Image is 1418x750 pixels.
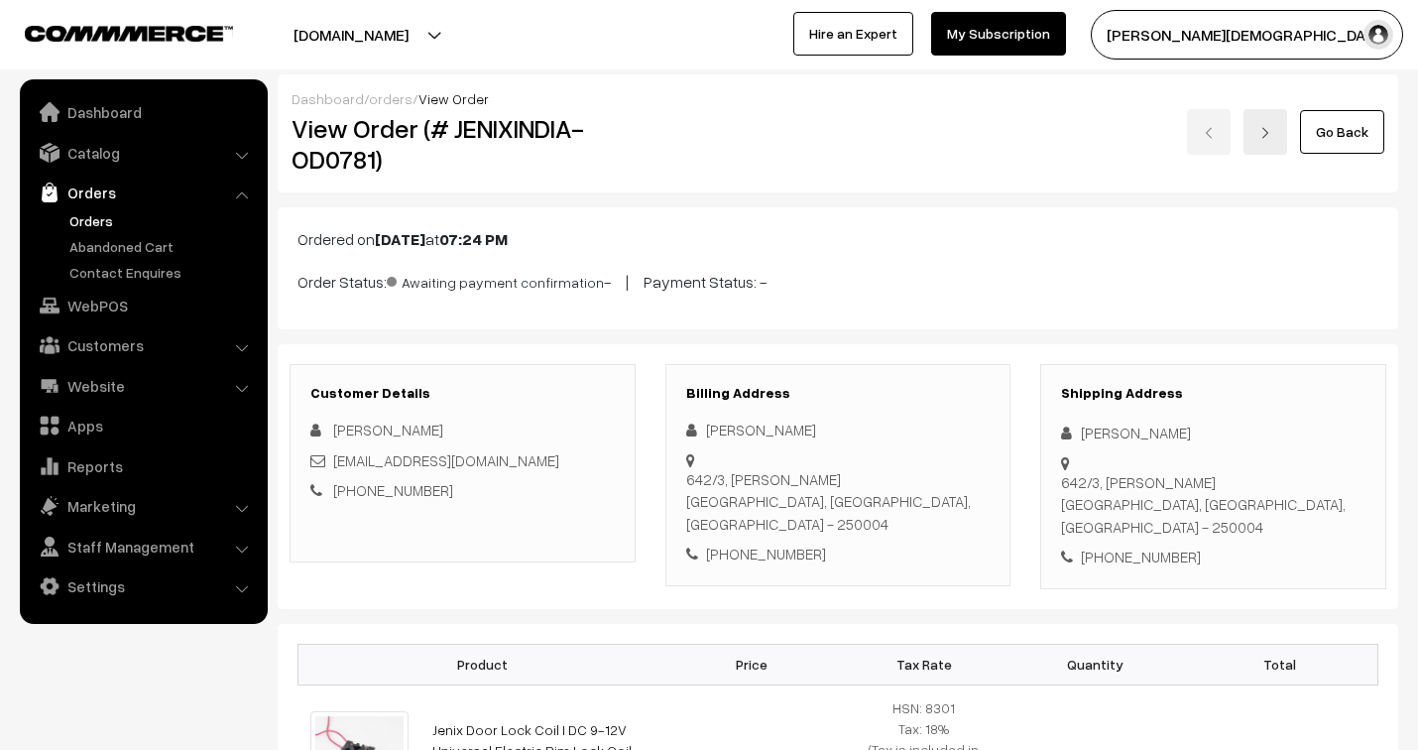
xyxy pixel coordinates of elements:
[1259,127,1271,139] img: right-arrow.png
[297,227,1378,251] p: Ordered on at
[333,481,453,499] a: [PHONE_NUMBER]
[1091,10,1403,60] button: [PERSON_NAME][DEMOGRAPHIC_DATA]
[838,644,1009,685] th: Tax Rate
[1061,385,1365,402] h3: Shipping Address
[333,421,443,438] span: [PERSON_NAME]
[25,288,261,323] a: WebPOS
[387,267,604,293] span: Awaiting payment confirmation
[64,236,261,257] a: Abandoned Cart
[25,327,261,363] a: Customers
[1061,471,1365,539] div: 642/3, [PERSON_NAME] [GEOGRAPHIC_DATA], [GEOGRAPHIC_DATA], [GEOGRAPHIC_DATA] - 250004
[1182,644,1378,685] th: Total
[25,529,261,564] a: Staff Management
[292,90,364,107] a: Dashboard
[25,26,233,41] img: COMMMERCE
[369,90,413,107] a: orders
[25,408,261,443] a: Apps
[224,10,478,60] button: [DOMAIN_NAME]
[25,175,261,210] a: Orders
[25,20,198,44] a: COMMMERCE
[292,88,1384,109] div: / /
[375,229,425,249] b: [DATE]
[25,368,261,404] a: Website
[333,451,559,469] a: [EMAIL_ADDRESS][DOMAIN_NAME]
[686,385,991,402] h3: Billing Address
[686,419,991,441] div: [PERSON_NAME]
[25,488,261,524] a: Marketing
[25,94,261,130] a: Dashboard
[686,468,991,536] div: 642/3, [PERSON_NAME] [GEOGRAPHIC_DATA], [GEOGRAPHIC_DATA], [GEOGRAPHIC_DATA] - 250004
[439,229,508,249] b: 07:24 PM
[1363,20,1393,50] img: user
[64,210,261,231] a: Orders
[666,644,838,685] th: Price
[64,262,261,283] a: Contact Enquires
[931,12,1066,56] a: My Subscription
[793,12,913,56] a: Hire an Expert
[25,135,261,171] a: Catalog
[418,90,489,107] span: View Order
[686,543,991,565] div: [PHONE_NUMBER]
[1009,644,1181,685] th: Quantity
[1061,422,1365,444] div: [PERSON_NAME]
[1300,110,1384,154] a: Go Back
[25,568,261,604] a: Settings
[292,113,636,175] h2: View Order (# JENIXINDIA-OD0781)
[1061,546,1365,568] div: [PHONE_NUMBER]
[298,644,666,685] th: Product
[297,267,1378,294] p: Order Status: - | Payment Status: -
[25,448,261,484] a: Reports
[310,385,615,402] h3: Customer Details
